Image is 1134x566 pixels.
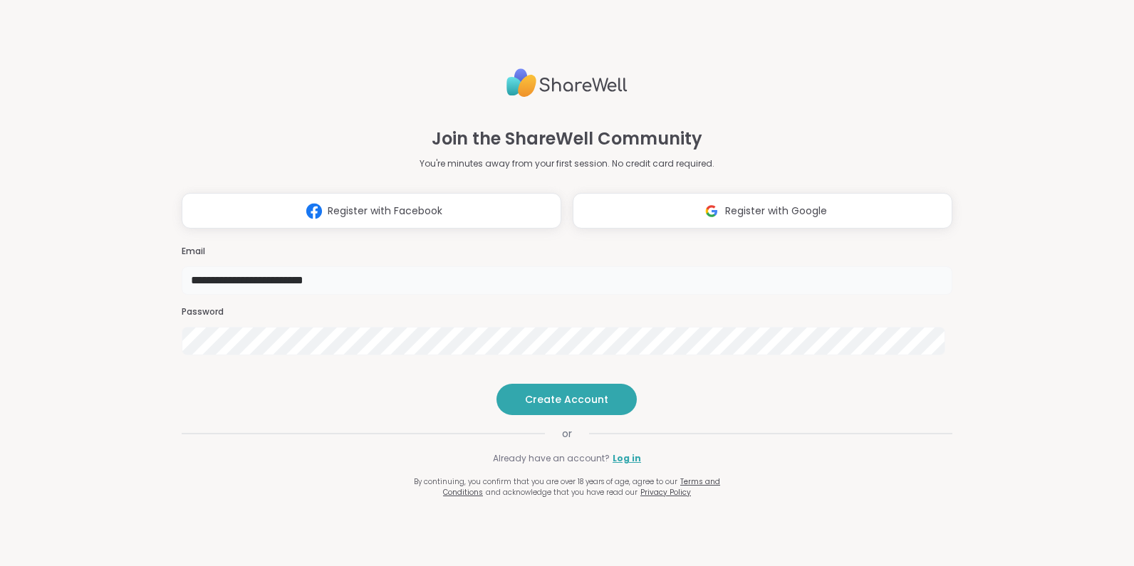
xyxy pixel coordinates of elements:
a: Terms and Conditions [443,476,720,498]
button: Register with Facebook [182,193,561,229]
span: Register with Google [725,204,827,219]
p: You're minutes away from your first session. No credit card required. [420,157,714,170]
button: Register with Google [573,193,952,229]
img: ShareWell Logo [506,63,628,103]
a: Log in [613,452,641,465]
h1: Join the ShareWell Community [432,126,702,152]
span: Create Account [525,392,608,407]
button: Create Account [496,384,637,415]
img: ShareWell Logomark [698,198,725,224]
span: and acknowledge that you have read our [486,487,638,498]
h3: Email [182,246,952,258]
span: Already have an account? [493,452,610,465]
h3: Password [182,306,952,318]
span: Register with Facebook [328,204,442,219]
img: ShareWell Logomark [301,198,328,224]
a: Privacy Policy [640,487,691,498]
span: or [545,426,589,441]
span: By continuing, you confirm that you are over 18 years of age, agree to our [414,476,677,487]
